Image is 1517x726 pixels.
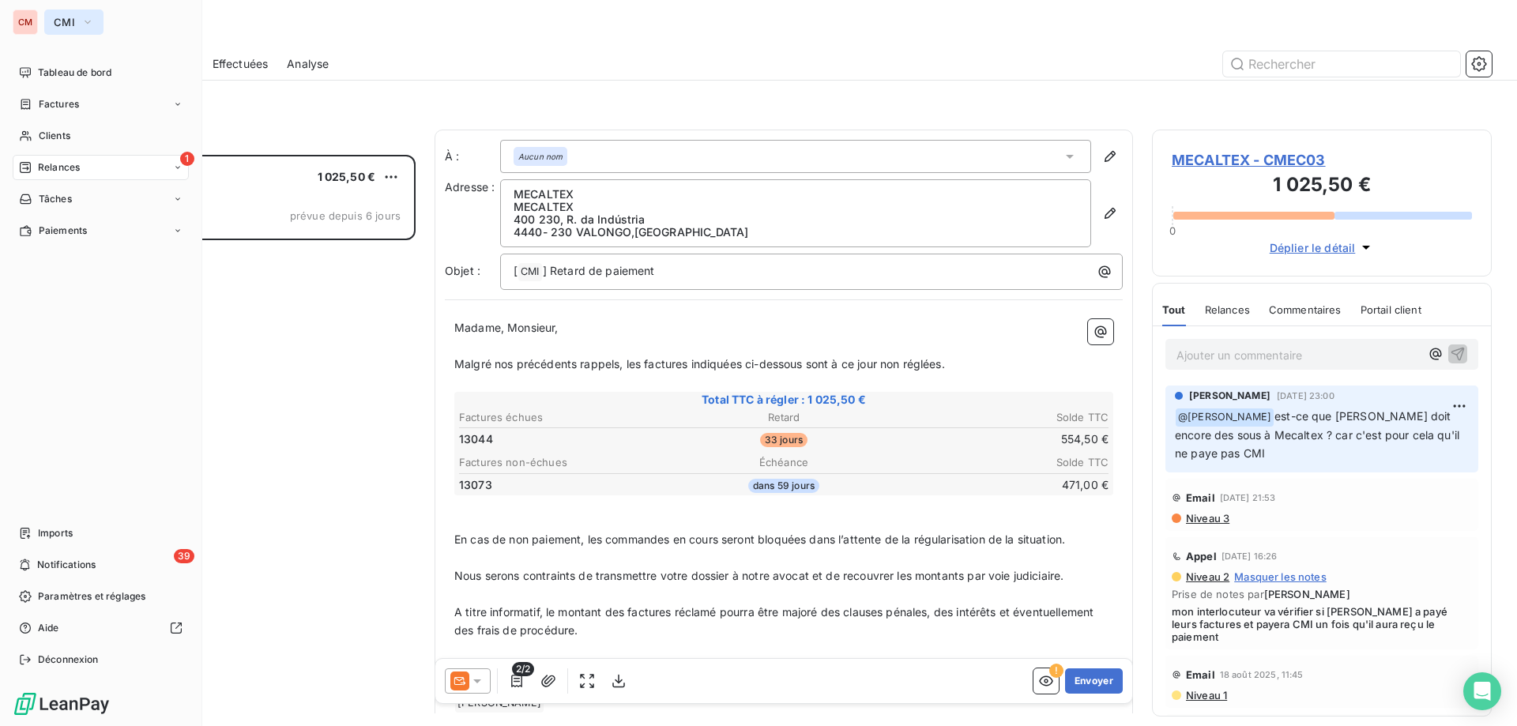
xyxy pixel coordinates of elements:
span: [DATE] 21:53 [1220,493,1276,502]
span: Prise de notes par [1172,588,1472,600]
span: 1 [180,152,194,166]
span: Déconnexion [38,653,99,667]
span: 33 jours [760,433,807,447]
span: Factures [39,97,79,111]
span: A titre informatif, le montant des factures réclamé pourra être majoré des clauses pénales, des i... [454,605,1097,637]
p: 400 230, R. da Indústria [514,213,1078,226]
a: Aide [13,615,189,641]
span: Paiements [39,224,87,238]
span: Notifications [37,558,96,572]
span: Total TTC à régler : 1 025,50 € [457,392,1111,408]
span: MECALTEX - CMEC03 [1172,149,1472,171]
div: CM [13,9,38,35]
span: [DATE] 16:26 [1222,551,1278,561]
span: Analyse [287,56,329,72]
span: [PERSON_NAME] [1189,389,1270,403]
span: Effectuées [213,56,269,72]
span: Adresse : [445,180,495,194]
span: CMI [518,263,541,281]
span: Imports [38,526,73,540]
span: ] Retard de paiement [543,264,655,277]
th: Retard [676,409,891,426]
th: Factures échues [458,409,674,426]
span: 1 025,50 € [318,170,376,183]
span: 13044 [459,431,493,447]
th: Solde TTC [894,454,1109,471]
span: Niveau 2 [1184,570,1229,583]
span: Déplier le détail [1270,239,1356,256]
input: Rechercher [1223,51,1460,77]
th: Factures non-échues [458,454,674,471]
span: Commentaires [1269,303,1342,316]
em: Aucun nom [518,151,563,162]
span: [DATE] 23:00 [1277,391,1334,401]
span: est-ce que [PERSON_NAME] doit encore des sous à Mecaltex ? car c'est pour cela qu'il ne paye pas CMI [1175,409,1462,460]
th: Solde TTC [894,409,1109,426]
td: 13073 [458,476,674,494]
div: Open Intercom Messenger [1463,672,1501,710]
span: CMI [54,16,75,28]
span: Niveau 1 [1184,689,1227,702]
span: 39 [174,549,194,563]
span: [ [514,264,518,277]
p: MECALTEX [514,188,1078,201]
span: Appel [1186,550,1217,562]
span: En cas de non paiement, les commandes en cours seront bloquées dans l’attente de la régularisatio... [454,532,1065,546]
span: Email [1186,668,1215,681]
img: Logo LeanPay [13,691,111,717]
span: Email [1186,491,1215,504]
label: À : [445,149,500,164]
span: 0 [1169,224,1176,237]
span: Tâches [39,192,72,206]
span: Tout [1162,303,1186,316]
span: 2/2 [512,662,534,676]
span: Aide [38,621,59,635]
span: @ [PERSON_NAME] [1176,408,1274,427]
p: MECALTEX [514,201,1078,213]
span: Paramètres et réglages [38,589,145,604]
span: mon interlocuteur va vérifier si [PERSON_NAME] a payé leurs factures et payera CMI un fois qu'il ... [1172,605,1472,643]
span: prévue depuis 6 jours [290,209,401,222]
td: 554,50 € [894,431,1109,448]
span: Nous serons contraints de transmettre votre dossier à notre avocat et de recouvrer les montants p... [454,569,1063,582]
button: Déplier le détail [1265,239,1380,257]
span: Niveau 3 [1184,512,1229,525]
span: Clients [39,129,70,143]
span: Madame, Monsieur, [454,321,559,334]
span: Masquer les notes [1234,570,1327,583]
span: Relances [1205,303,1250,316]
span: dans 59 jours [748,479,819,493]
button: Envoyer [1065,668,1123,694]
div: grid [76,155,416,726]
td: 471,00 € [894,476,1109,494]
h3: 1 025,50 € [1172,171,1472,202]
th: Échéance [676,454,891,471]
span: Malgré nos précédents rappels, les factures indiquées ci-dessous sont à ce jour non réglées. [454,357,945,371]
span: Portail client [1361,303,1421,316]
span: Relances [38,160,80,175]
span: [PERSON_NAME] [1264,588,1350,600]
span: Objet : [445,264,480,277]
span: Tableau de bord [38,66,111,80]
span: 18 août 2025, 11:45 [1220,670,1304,679]
p: 4440- 230 VALONGO , [GEOGRAPHIC_DATA] [514,226,1078,239]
